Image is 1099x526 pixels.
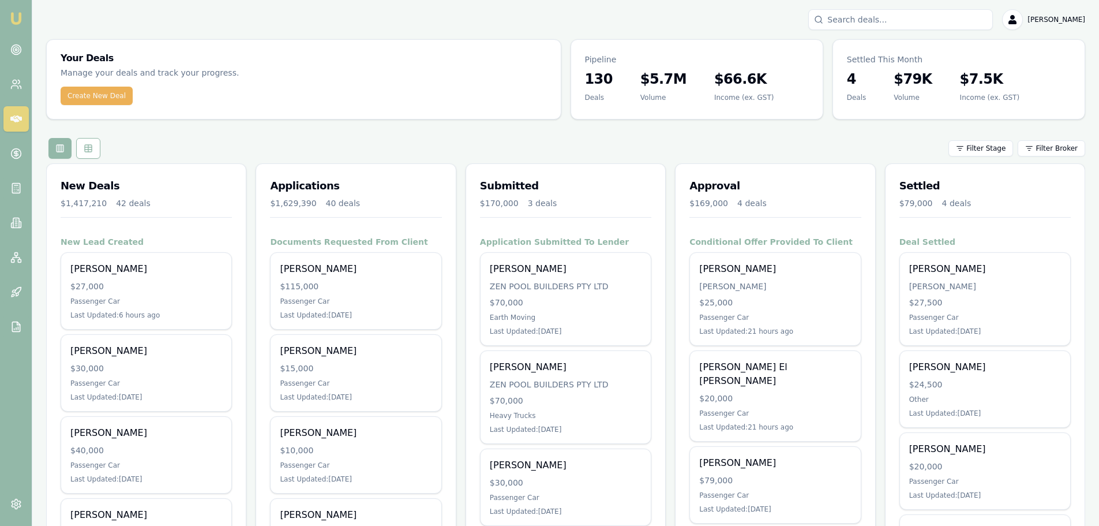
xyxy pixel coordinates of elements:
[70,311,222,320] div: Last Updated: 6 hours ago
[909,477,1061,486] div: Passenger Car
[70,281,222,292] div: $27,000
[689,236,861,248] h4: Conditional Offer Provided To Client
[699,327,851,336] div: Last Updated: 21 hours ago
[480,197,519,209] div: $170,000
[61,66,356,80] p: Manage your deals and track your progress.
[699,456,851,470] div: [PERSON_NAME]
[280,508,432,522] div: [PERSON_NAME]
[699,409,851,418] div: Passenger Car
[280,311,432,320] div: Last Updated: [DATE]
[689,197,728,209] div: $169,000
[909,409,1061,418] div: Last Updated: [DATE]
[899,178,1071,194] h3: Settled
[280,363,432,374] div: $15,000
[585,54,809,65] p: Pipeline
[585,93,613,102] div: Deals
[899,236,1071,248] h4: Deal Settled
[70,379,222,388] div: Passenger Car
[490,411,642,420] div: Heavy Trucks
[270,236,441,248] h4: Documents Requested From Client
[490,493,642,502] div: Passenger Car
[480,236,651,248] h4: Application Submitted To Lender
[326,197,361,209] div: 40 deals
[585,70,613,88] h3: 130
[490,281,642,292] div: ZEN POOL BUILDERS PTY LTD
[528,197,557,209] div: 3 deals
[490,327,642,336] div: Last Updated: [DATE]
[966,144,1006,153] span: Filter Stage
[280,445,432,456] div: $10,000
[70,363,222,374] div: $30,000
[61,87,133,105] button: Create New Deal
[490,360,642,374] div: [PERSON_NAME]
[280,426,432,440] div: [PERSON_NAME]
[894,93,932,102] div: Volume
[699,475,851,486] div: $79,000
[909,395,1061,404] div: Other
[70,262,222,276] div: [PERSON_NAME]
[1036,144,1078,153] span: Filter Broker
[70,461,222,470] div: Passenger Car
[70,508,222,522] div: [PERSON_NAME]
[699,505,851,514] div: Last Updated: [DATE]
[280,262,432,276] div: [PERSON_NAME]
[699,393,851,404] div: $20,000
[948,140,1013,156] button: Filter Stage
[70,475,222,484] div: Last Updated: [DATE]
[909,327,1061,336] div: Last Updated: [DATE]
[490,425,642,434] div: Last Updated: [DATE]
[280,281,432,292] div: $115,000
[280,475,432,484] div: Last Updated: [DATE]
[1018,140,1085,156] button: Filter Broker
[699,313,851,322] div: Passenger Car
[847,93,867,102] div: Deals
[699,360,851,388] div: [PERSON_NAME] El [PERSON_NAME]
[280,297,432,306] div: Passenger Car
[699,491,851,500] div: Passenger Car
[480,178,651,194] h3: Submitted
[689,178,861,194] h3: Approval
[699,281,851,292] div: [PERSON_NAME]
[270,178,441,194] h3: Applications
[640,93,687,102] div: Volume
[9,12,23,25] img: emu-icon-u.png
[714,93,774,102] div: Income (ex. GST)
[960,93,1019,102] div: Income (ex. GST)
[70,344,222,358] div: [PERSON_NAME]
[70,445,222,456] div: $40,000
[490,313,642,322] div: Earth Moving
[909,281,1061,292] div: [PERSON_NAME]
[699,423,851,432] div: Last Updated: 21 hours ago
[116,197,151,209] div: 42 deals
[960,70,1019,88] h3: $7.5K
[61,54,547,63] h3: Your Deals
[909,313,1061,322] div: Passenger Car
[61,178,232,194] h3: New Deals
[280,393,432,402] div: Last Updated: [DATE]
[909,297,1061,308] div: $27,500
[490,262,642,276] div: [PERSON_NAME]
[490,458,642,472] div: [PERSON_NAME]
[909,442,1061,456] div: [PERSON_NAME]
[280,344,432,358] div: [PERSON_NAME]
[70,393,222,402] div: Last Updated: [DATE]
[280,461,432,470] div: Passenger Car
[490,379,642,390] div: ZEN POOL BUILDERS PTY LTD
[909,262,1061,276] div: [PERSON_NAME]
[847,54,1071,65] p: Settled This Month
[909,491,1061,500] div: Last Updated: [DATE]
[808,9,993,30] input: Search deals
[909,360,1061,374] div: [PERSON_NAME]
[909,379,1061,390] div: $24,500
[737,197,767,209] div: 4 deals
[699,297,851,308] div: $25,000
[61,236,232,248] h4: New Lead Created
[280,379,432,388] div: Passenger Car
[490,477,642,488] div: $30,000
[909,461,1061,472] div: $20,000
[942,197,972,209] div: 4 deals
[847,70,867,88] h3: 4
[640,70,687,88] h3: $5.7M
[899,197,933,209] div: $79,000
